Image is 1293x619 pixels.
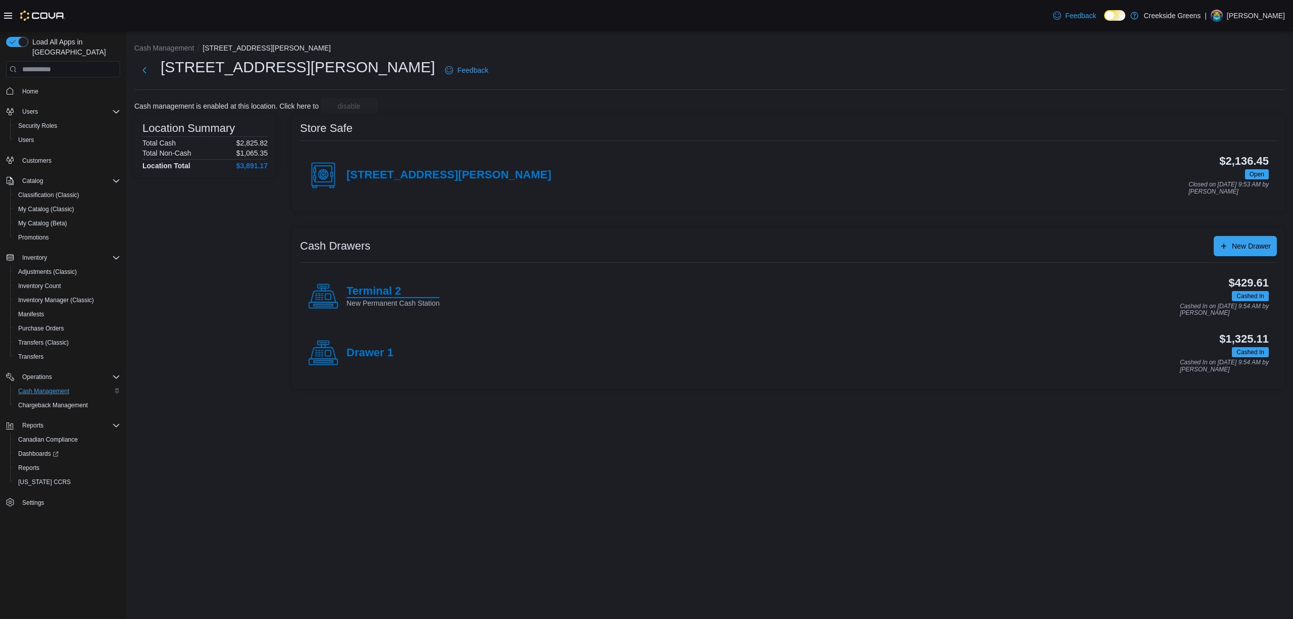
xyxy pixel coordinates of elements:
button: Transfers [10,350,124,364]
span: Washington CCRS [14,476,120,488]
a: Security Roles [14,120,61,132]
h6: Total Non-Cash [142,149,191,157]
button: My Catalog (Beta) [10,216,124,230]
span: disable [338,101,360,111]
a: Home [18,85,42,98]
span: Classification (Classic) [14,189,120,201]
a: Customers [18,155,56,167]
p: New Permanent Cash Station [346,298,439,308]
a: My Catalog (Classic) [14,203,78,215]
button: Inventory Count [10,279,124,293]
span: Canadian Compliance [18,436,78,444]
button: Manifests [10,307,124,321]
button: Transfers (Classic) [10,336,124,350]
button: Cash Management [10,384,124,398]
span: Customers [22,157,52,165]
button: Users [10,133,124,147]
span: Dashboards [18,450,59,458]
h1: [STREET_ADDRESS][PERSON_NAME] [161,57,435,77]
button: My Catalog (Classic) [10,202,124,216]
p: | [1205,10,1207,22]
input: Dark Mode [1104,10,1125,21]
button: Operations [2,370,124,384]
span: Security Roles [18,122,57,130]
button: Security Roles [10,119,124,133]
span: Users [18,136,34,144]
button: disable [321,98,377,114]
span: Feedback [1065,11,1096,21]
button: Operations [18,371,56,383]
span: Inventory Count [18,282,61,290]
h4: [STREET_ADDRESS][PERSON_NAME] [346,169,552,182]
a: Promotions [14,231,53,244]
div: Pat McCaffrey [1211,10,1223,22]
h4: Drawer 1 [346,347,393,360]
span: Reports [22,421,43,430]
p: Creekside Greens [1143,10,1201,22]
button: [US_STATE] CCRS [10,475,124,489]
button: Promotions [10,230,124,245]
span: Inventory Manager (Classic) [18,296,94,304]
span: Canadian Compliance [14,434,120,446]
button: Users [18,106,42,118]
span: Home [18,84,120,97]
span: Manifests [14,308,120,320]
h3: Store Safe [300,122,353,134]
button: Customers [2,153,124,168]
a: Transfers (Classic) [14,337,73,349]
span: Chargeback Management [18,401,88,409]
nav: An example of EuiBreadcrumbs [134,43,1285,55]
button: Inventory Manager (Classic) [10,293,124,307]
span: Adjustments (Classic) [18,268,77,276]
a: Purchase Orders [14,322,68,335]
button: Adjustments (Classic) [10,265,124,279]
span: [US_STATE] CCRS [18,478,71,486]
span: Cash Management [18,387,69,395]
h3: Location Summary [142,122,235,134]
span: Inventory Manager (Classic) [14,294,120,306]
span: Inventory [18,252,120,264]
p: Cashed In on [DATE] 9:54 AM by [PERSON_NAME] [1180,303,1269,317]
span: Settings [22,499,44,507]
span: Load All Apps in [GEOGRAPHIC_DATA] [28,37,120,57]
span: Catalog [22,177,43,185]
a: Manifests [14,308,48,320]
a: Adjustments (Classic) [14,266,81,278]
a: Dashboards [14,448,63,460]
button: Settings [2,495,124,510]
span: Cashed In [1232,347,1269,357]
span: Transfers (Classic) [18,339,69,347]
button: Reports [10,461,124,475]
span: Users [22,108,38,116]
a: Inventory Count [14,280,65,292]
a: Canadian Compliance [14,434,82,446]
button: New Drawer [1214,236,1277,256]
p: $2,825.82 [236,139,268,147]
button: Users [2,105,124,119]
h4: Terminal 2 [346,285,439,298]
span: Feedback [457,65,488,75]
span: Reports [18,419,120,432]
a: Feedback [441,60,492,80]
span: Reports [14,462,120,474]
span: Catalog [18,175,120,187]
button: Cash Management [134,44,194,52]
button: Catalog [2,174,124,188]
span: Promotions [18,233,49,242]
button: Reports [2,418,124,433]
h3: $429.61 [1229,277,1269,289]
button: Purchase Orders [10,321,124,336]
span: Open [1245,169,1269,179]
a: Chargeback Management [14,399,92,411]
span: Classification (Classic) [18,191,79,199]
button: Chargeback Management [10,398,124,412]
span: Manifests [18,310,44,318]
a: Transfers [14,351,47,363]
a: [US_STATE] CCRS [14,476,75,488]
a: Settings [18,497,48,509]
span: Open [1250,170,1264,179]
span: Cashed In [1232,291,1269,301]
h6: Total Cash [142,139,176,147]
h4: Location Total [142,162,190,170]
